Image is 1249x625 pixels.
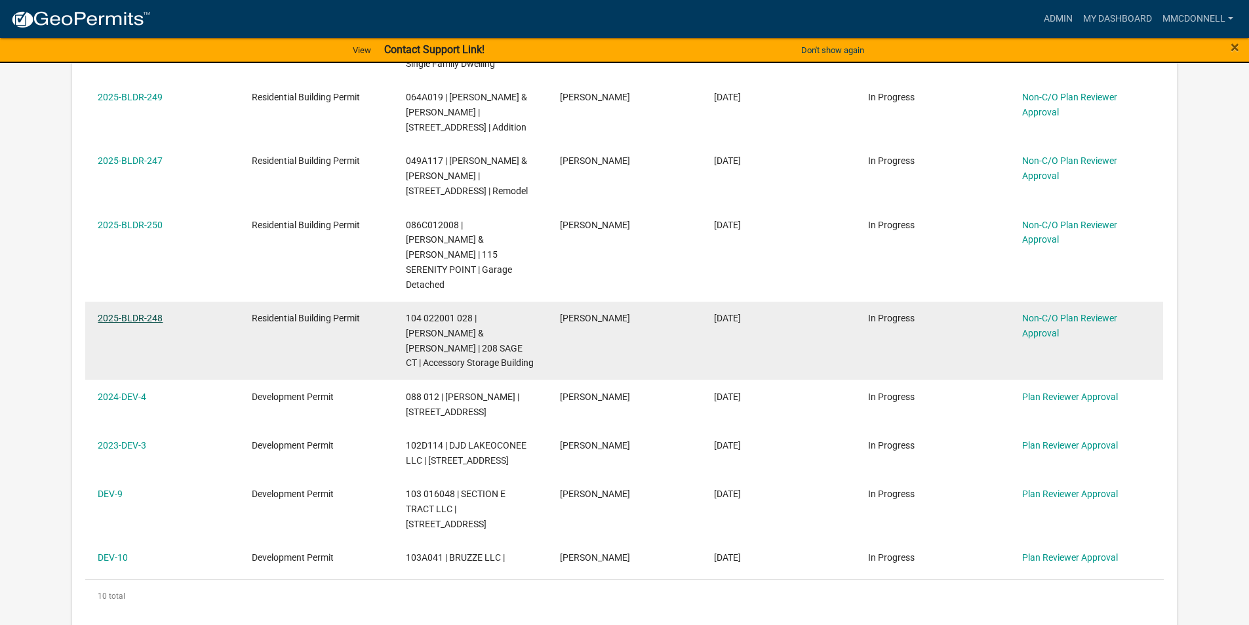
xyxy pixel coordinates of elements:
span: Fausto Bautista [560,392,630,402]
span: In Progress [868,155,915,166]
span: 103 016048 | SECTION E TRACT LLC | 1129 Lake Oconee Pkwy [406,489,506,529]
span: Residential Building Permit [252,92,360,102]
span: 08/19/2025 [714,155,741,166]
span: 104 022001 028 | LEONARD LESLIE & LISA BOUDREAU | 208 SAGE CT | Accessory Storage Building [406,313,534,368]
span: 049A117 | HARRIS ROBERT & FELICIA SMITH | 291 LOBLOLLY DR | Remodel [406,155,528,196]
span: × [1231,38,1239,56]
span: Stephen Kitchen [560,220,630,230]
span: 09/23/2022 [714,552,741,563]
span: Joseph Woods [560,313,630,323]
span: Robert Harris [560,155,630,166]
span: Residential Building Permit [252,313,360,323]
a: 2023-DEV-3 [98,440,146,451]
span: 04/26/2024 [714,392,741,402]
a: Non-C/O Plan Reviewer Approval [1022,92,1117,117]
span: Development Permit [252,552,334,563]
span: 072 028070 | RELIANT HOMES GA LLC | 136 HARMONY FARMS ORCHARD | Single Family Dwelling [406,28,531,69]
span: In Progress [868,392,915,402]
span: In Progress [868,489,915,499]
span: 064A019 | JEWERS JOHN & LISA | 119 REIDS RD | Addition [406,92,527,132]
a: 2025-BLDR-249 [98,92,163,102]
span: 088 012 | Fausto Bautista C. | 181 Pine Street [406,392,519,417]
span: 103A041 | BRUZZE LLC | [406,552,505,563]
a: DEV-9 [98,489,123,499]
a: 2024-DEV-4 [98,392,146,402]
button: Close [1231,39,1239,55]
a: My Dashboard [1078,7,1157,31]
a: Non-C/O Plan Reviewer Approval [1022,313,1117,338]
a: View [347,39,376,61]
span: In Progress [868,220,915,230]
span: In Progress [868,313,915,323]
span: 08/17/2025 [714,220,741,230]
span: 03/14/2023 [714,440,741,451]
a: Non-C/O Plan Reviewer Approval [1022,155,1117,181]
a: Plan Reviewer Approval [1022,392,1118,402]
span: In Progress [868,552,915,563]
span: Chris Adamson [560,440,630,451]
a: Plan Reviewer Approval [1022,440,1118,451]
button: Don't show again [796,39,869,61]
span: Kenteria Williams [560,552,630,563]
span: Development Permit [252,392,334,402]
a: Plan Reviewer Approval [1022,552,1118,563]
span: 08/11/2025 [714,313,741,323]
a: 2025-BLDR-250 [98,220,163,230]
span: Residential Building Permit [252,220,360,230]
span: 08/20/2025 [714,92,741,102]
span: Development Permit [252,440,334,451]
span: 086C012008 | TAYLOR BOBBY & CYNTHIA | 115 SERENITY POINT | Garage Detached [406,220,512,290]
a: mmcdonnell [1157,7,1239,31]
span: In Progress [868,92,915,102]
a: 2025-BLDR-247 [98,155,163,166]
span: Greg Gober [560,92,630,102]
a: DEV-10 [98,552,128,563]
span: In Progress [868,440,915,451]
a: 2025-BLDR-248 [98,313,163,323]
a: Admin [1039,7,1078,31]
span: 102D114 | DJD LAKEOCONEE LLC | 485 Southview Dr [406,440,526,466]
span: 09/27/2022 [714,489,741,499]
a: Non-C/O Plan Reviewer Approval [1022,220,1117,245]
strong: Contact Support Link! [384,43,485,56]
span: Residential Building Permit [252,155,360,166]
span: Development Permit [252,489,334,499]
a: Plan Reviewer Approval [1022,489,1118,499]
div: 10 total [85,580,1164,613]
span: Dorothy Evans [560,489,630,499]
